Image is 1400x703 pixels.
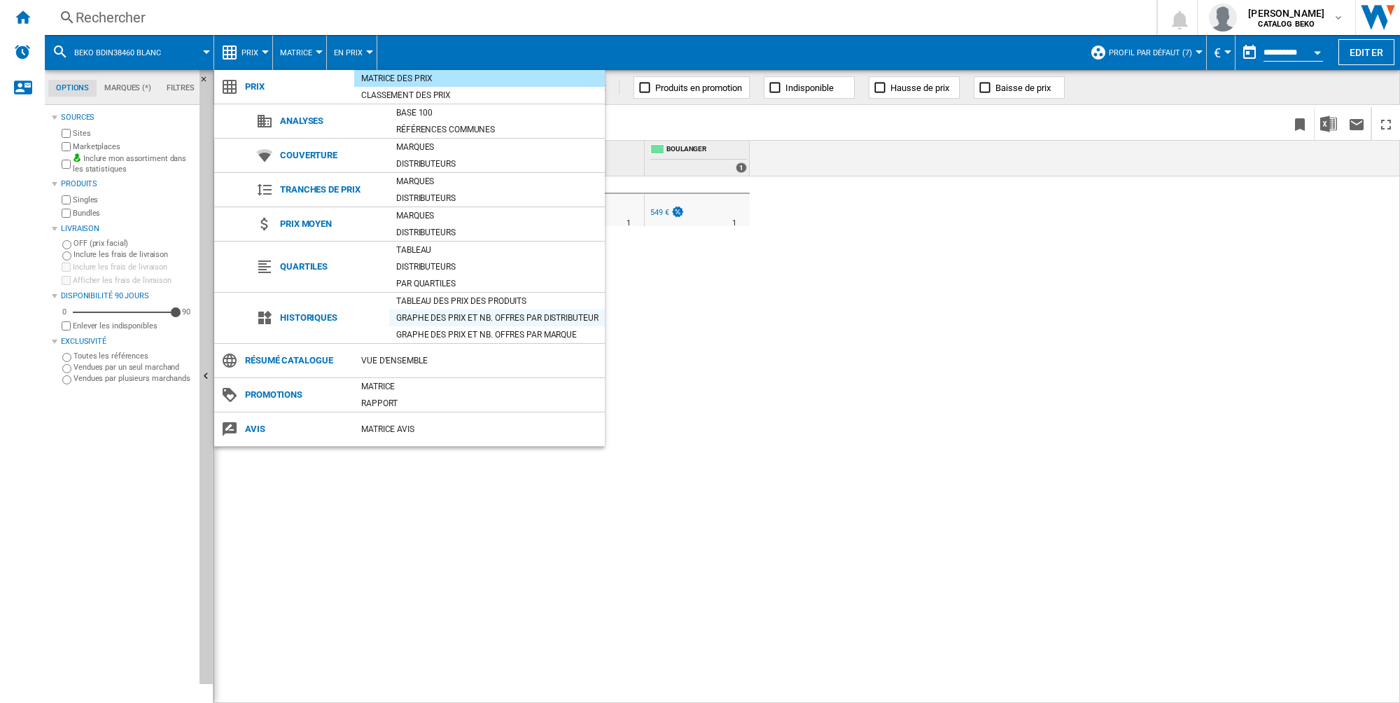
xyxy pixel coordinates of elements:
[389,243,605,257] div: Tableau
[354,396,605,410] div: Rapport
[273,257,389,277] span: Quartiles
[389,328,605,342] div: Graphe des prix et nb. offres par marque
[273,214,389,234] span: Prix moyen
[389,174,605,188] div: Marques
[273,308,389,328] span: Historiques
[389,140,605,154] div: Marques
[354,354,605,368] div: Vue d'ensemble
[389,294,605,308] div: Tableau des prix des produits
[238,385,354,405] span: Promotions
[389,157,605,171] div: Distributeurs
[238,351,354,370] span: Résumé catalogue
[389,123,605,137] div: Références communes
[389,106,605,120] div: Base 100
[273,180,389,200] span: Tranches de prix
[389,225,605,239] div: Distributeurs
[354,88,605,102] div: Classement des prix
[354,71,605,85] div: Matrice des prix
[389,209,605,223] div: Marques
[354,380,605,394] div: Matrice
[238,419,354,439] span: Avis
[389,191,605,205] div: Distributeurs
[273,146,389,165] span: Couverture
[354,422,605,436] div: Matrice AVIS
[389,311,605,325] div: Graphe des prix et nb. offres par distributeur
[238,77,354,97] span: Prix
[389,260,605,274] div: Distributeurs
[273,111,389,131] span: Analyses
[389,277,605,291] div: Par quartiles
